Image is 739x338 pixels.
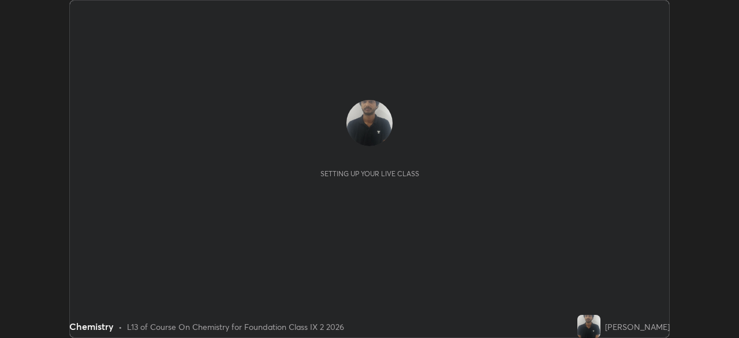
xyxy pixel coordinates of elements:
div: Chemistry [69,320,114,333]
img: 41a57a3acb6442c888cc755e75f1e888.jpg [577,315,600,338]
div: L13 of Course On Chemistry for Foundation Class IX 2 2026 [127,321,344,333]
div: Setting up your live class [320,169,419,178]
img: 41a57a3acb6442c888cc755e75f1e888.jpg [346,100,393,146]
div: [PERSON_NAME] [605,321,670,333]
div: • [118,321,122,333]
